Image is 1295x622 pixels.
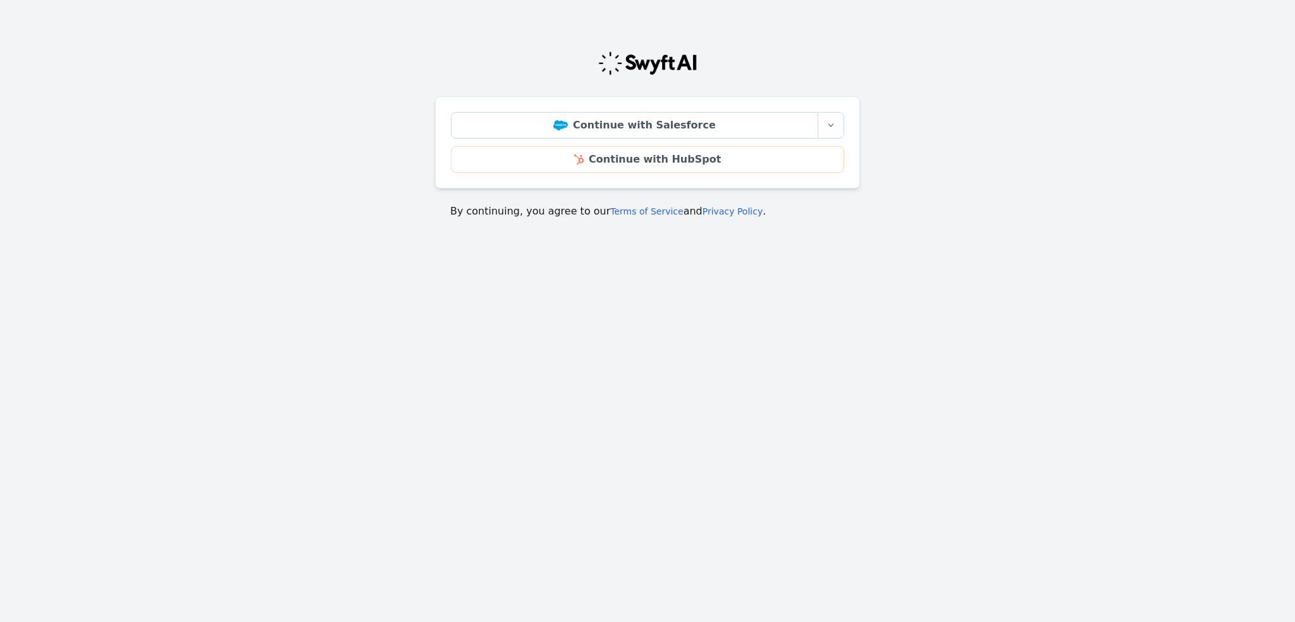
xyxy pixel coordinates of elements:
img: Swyft Logo [598,51,697,76]
img: HubSpot [574,154,584,165]
p: By continuing, you agree to our and . [450,204,845,219]
a: Continue with Salesforce [451,112,818,139]
img: Salesforce [553,120,568,130]
a: Continue with HubSpot [451,146,844,173]
a: Terms of Service [610,206,683,216]
a: Privacy Policy [703,206,763,216]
